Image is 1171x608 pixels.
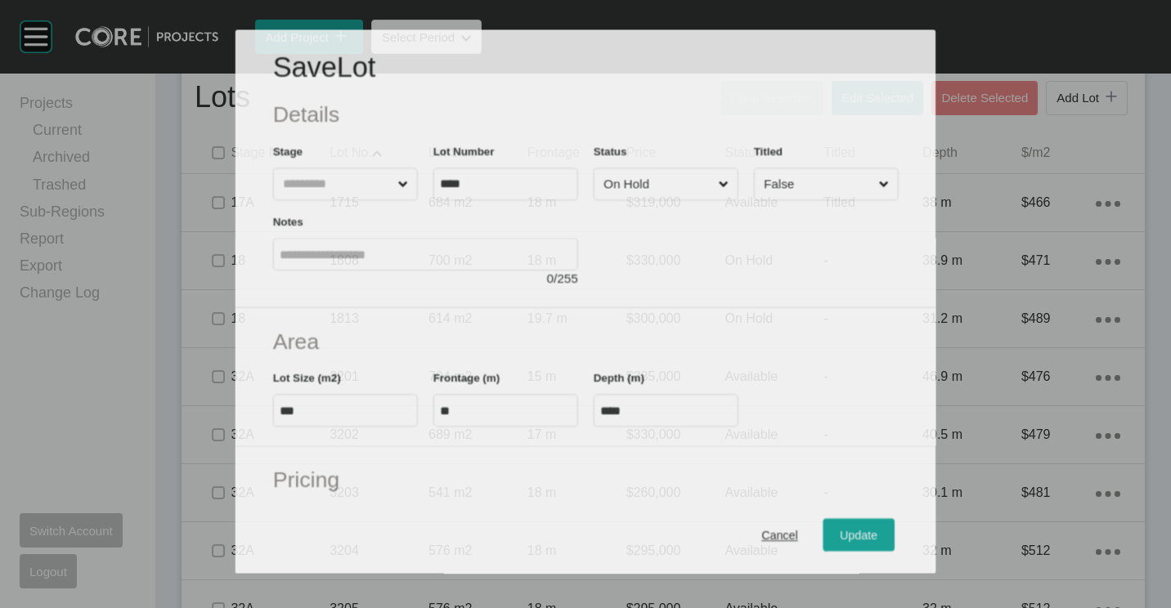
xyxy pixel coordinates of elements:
label: Status [594,145,627,158]
span: Close menu... [715,169,731,200]
span: 0 [546,273,553,286]
label: Lot Number [433,145,495,158]
button: Cancel [744,518,814,551]
label: Stage [273,145,303,158]
button: Update [823,518,895,551]
h2: Pricing [273,466,899,496]
h2: Area [273,327,899,357]
h1: Save Lot [273,48,899,87]
label: Lot Size (m2) [273,372,341,384]
label: Notes [273,216,303,228]
span: Update [840,528,877,541]
input: False [760,169,875,200]
span: Close menu... [875,169,891,200]
input: On Hold [600,169,715,200]
div: / 255 [273,271,578,288]
label: Frontage (m) [433,372,500,384]
span: Cancel [761,528,797,541]
label: Depth (m) [594,372,644,384]
span: Close menu... [394,169,411,200]
label: Titled [754,145,783,158]
h2: Details [273,100,899,130]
